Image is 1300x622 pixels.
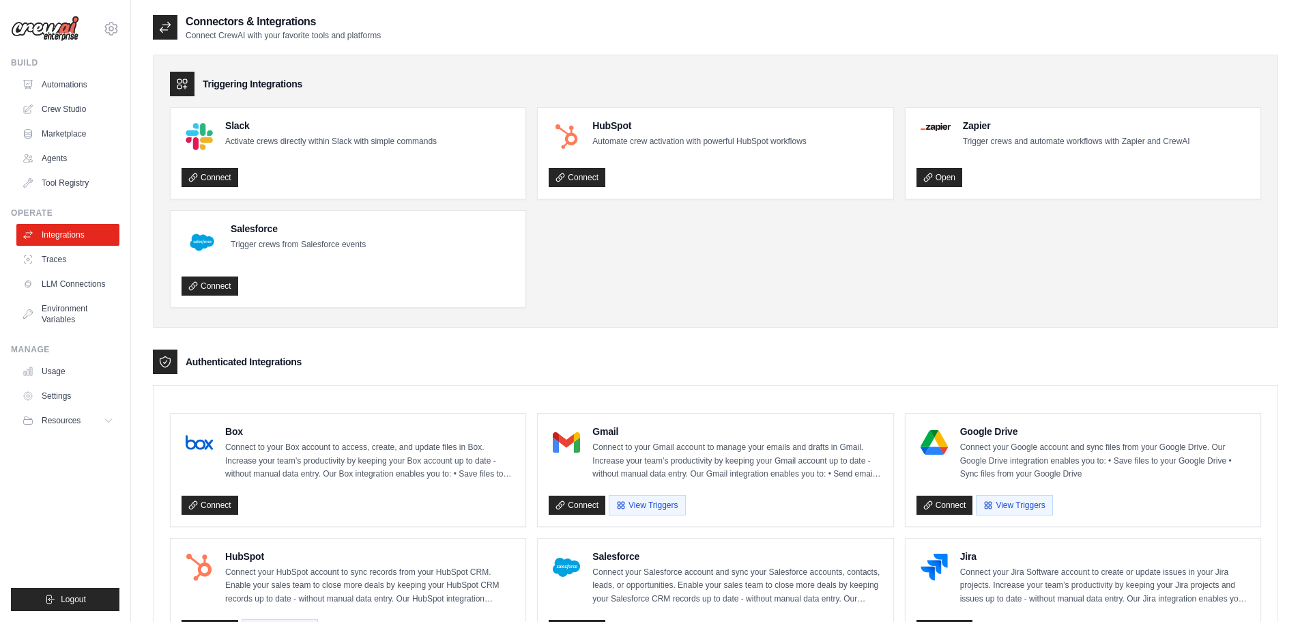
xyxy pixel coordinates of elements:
a: Crew Studio [16,98,119,120]
h3: Authenticated Integrations [186,355,302,369]
div: Operate [11,208,119,218]
h4: Jira [960,550,1250,563]
a: Environment Variables [16,298,119,330]
img: HubSpot Logo [553,123,580,150]
button: Resources [16,410,119,432]
button: View Triggers [609,495,685,515]
h2: Connectors & Integrations [186,14,381,30]
a: Connect [549,496,605,515]
p: Connect CrewAI with your favorite tools and platforms [186,30,381,41]
p: Connect your Google account and sync files from your Google Drive. Our Google Drive integration e... [960,441,1250,481]
button: Logout [11,588,119,611]
h4: Salesforce [231,222,366,236]
p: Trigger crews and automate workflows with Zapier and CrewAI [963,135,1190,149]
div: Build [11,57,119,68]
span: Resources [42,415,81,426]
a: Automations [16,74,119,96]
a: Integrations [16,224,119,246]
h4: HubSpot [225,550,515,563]
h4: HubSpot [592,119,806,132]
p: Connect your HubSpot account to sync records from your HubSpot CRM. Enable your sales team to clo... [225,566,515,606]
span: Logout [61,594,86,605]
h4: Google Drive [960,425,1250,438]
img: Gmail Logo [553,429,580,456]
div: Manage [11,344,119,355]
a: Connect [182,277,238,296]
h4: Gmail [592,425,882,438]
p: Activate crews directly within Slack with simple commands [225,135,437,149]
img: Salesforce Logo [186,226,218,259]
h4: Zapier [963,119,1190,132]
h4: Box [225,425,515,438]
a: Connect [182,496,238,515]
a: Connect [916,496,973,515]
h4: Salesforce [592,550,882,563]
p: Connect your Jira Software account to create or update issues in your Jira projects. Increase you... [960,566,1250,606]
a: Marketplace [16,123,119,145]
img: Slack Logo [186,123,213,150]
img: HubSpot Logo [186,554,213,581]
img: Jira Logo [921,554,948,581]
p: Connect to your Box account to access, create, and update files in Box. Increase your team’s prod... [225,441,515,481]
a: Open [916,168,962,187]
a: Agents [16,147,119,169]
img: Salesforce Logo [553,554,580,581]
p: Automate crew activation with powerful HubSpot workflows [592,135,806,149]
a: Tool Registry [16,172,119,194]
p: Connect to your Gmail account to manage your emails and drafts in Gmail. Increase your team’s pro... [592,441,882,481]
img: Logo [11,16,79,42]
h3: Triggering Integrations [203,77,302,91]
a: Connect [549,168,605,187]
a: Connect [182,168,238,187]
a: Traces [16,249,119,270]
a: LLM Connections [16,273,119,295]
a: Settings [16,385,119,407]
img: Box Logo [186,429,213,456]
p: Trigger crews from Salesforce events [231,238,366,252]
img: Google Drive Logo [921,429,948,456]
button: View Triggers [976,495,1052,515]
h4: Slack [225,119,437,132]
a: Usage [16,361,119,382]
p: Connect your Salesforce account and sync your Salesforce accounts, contacts, leads, or opportunit... [592,566,882,606]
img: Zapier Logo [921,123,951,131]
